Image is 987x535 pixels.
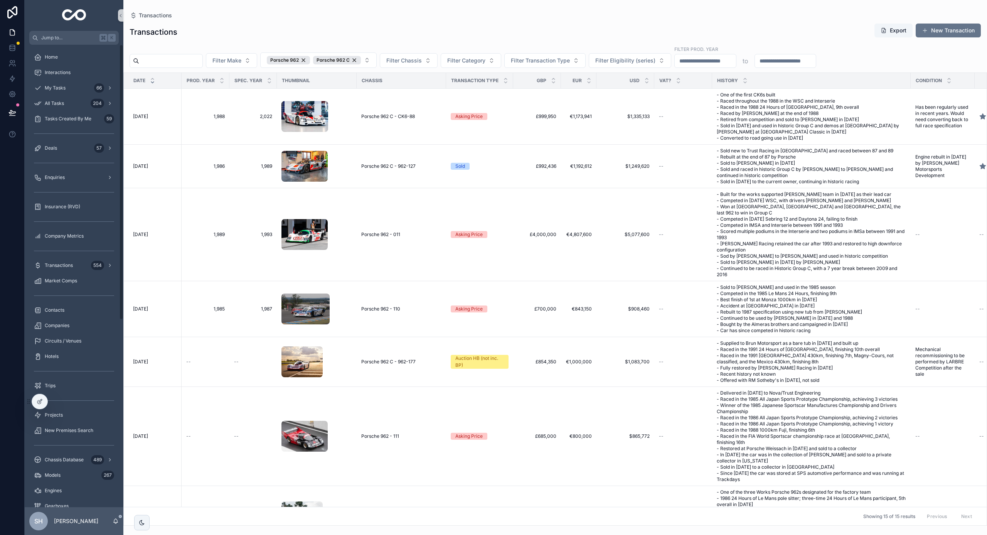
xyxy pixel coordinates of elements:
[234,78,262,84] span: Spec. Year
[186,231,225,238] a: 1,989
[518,433,556,439] span: £685,000
[29,170,119,184] a: Enquiries
[282,78,310,84] span: Thumbnail
[455,163,465,170] div: Sold
[133,231,177,238] a: [DATE]
[717,78,738,84] span: History
[45,278,77,284] span: Market Comps
[94,83,104,93] div: 66
[29,484,119,498] a: Engines
[630,78,640,84] span: USD
[361,163,416,169] span: Porsche 962 C - 962-127
[518,231,556,238] span: £4,000,000
[361,433,441,439] a: Porsche 962 - 111
[45,488,62,494] span: Engines
[45,174,65,181] span: Enquiries
[104,114,114,123] div: 59
[659,78,671,84] span: VAT?
[234,359,239,365] span: --
[45,457,84,463] span: Chassis Database
[601,433,650,439] a: $865,772
[25,45,123,507] div: scrollable content
[45,262,73,268] span: Transactions
[133,163,177,169] a: [DATE]
[133,78,145,84] span: Date
[447,57,485,64] span: Filter Category
[566,359,592,365] span: €1,000,000
[29,200,119,214] a: Insurance (RVD)
[101,471,114,480] div: 267
[916,24,981,37] button: New Transaction
[234,433,272,439] a: --
[206,53,257,68] button: Select Button
[91,261,104,270] div: 554
[54,517,98,525] p: [PERSON_NAME]
[29,349,119,363] a: Hotels
[601,359,650,365] a: $1,083,700
[717,148,906,185] span: - Sold new to Trust Racing in [GEOGRAPHIC_DATA] and raced between 87 and 89 - Rebuilt at the end ...
[455,113,483,120] div: Asking Price
[130,27,177,37] h1: Transactions
[915,346,970,377] span: Mechanical recommissioning to be performed by LARBRE Competition after the sale
[659,433,664,439] span: --
[601,113,650,120] span: $1,335,133
[518,113,556,120] span: £999,950
[29,499,119,513] a: Gearboxes
[743,56,748,66] p: to
[29,141,119,155] a: Deals57
[915,306,970,312] a: --
[45,69,71,76] span: Interactions
[29,274,119,288] a: Market Comps
[234,306,272,312] span: 1,987
[133,433,177,439] a: [DATE]
[281,151,352,182] a: Screenshot-2025-05-14-at-11.46.52.png
[361,231,400,238] span: Porsche 962 - 011
[451,78,499,84] span: Transaction Type
[317,57,350,63] span: Porsche 962 C
[187,78,215,84] span: Prod. Year
[979,433,984,439] span: --
[234,231,272,238] a: 1,993
[451,355,509,369] a: Auction HB (not inc. BP)
[281,219,328,250] img: 1575891187395-(1).jpeg
[595,57,655,64] span: Filter Eligibility (series)
[717,284,906,334] span: - Sold to [PERSON_NAME] and used in the 1985 season - Competed in the 1985 Le Mans 24 Hours, fini...
[186,113,225,120] span: 1,988
[915,104,970,129] a: Has been regularly used in recent years. Would need converting back to full race specification
[281,294,352,324] a: Screenshot-2024-10-29-at-18.45.02.png
[518,163,556,169] a: £992,436
[91,455,104,464] div: 489
[281,151,328,182] img: Screenshot-2025-05-14-at-11.46.52.png
[281,421,352,452] a: large-image.jpg
[109,35,115,41] span: K
[915,231,970,238] a: --
[451,231,509,238] a: Asking Price
[361,113,441,120] a: Porsche 962 C - CK6-88
[130,12,172,19] a: Transactions
[916,78,942,84] span: Condition
[566,231,592,238] a: €4,807,600
[717,390,906,483] a: - Delivered in [DATE] to Nova/Trust Engineering - Raced in the 1985 All Japan Sports Prototype Ch...
[45,204,80,210] span: Insurance (RVD)
[511,57,570,64] span: Filter Transaction Type
[601,163,650,169] span: $1,249,620
[566,113,592,120] a: €1,173,941
[45,338,81,344] span: Circuits / Venues
[455,305,483,312] div: Asking Price
[601,231,650,238] span: $5,077,600
[518,306,556,312] a: £700,000
[281,346,323,377] img: large-edfbb1d47ab75144781501f357a8461c7ac4b918.jpg
[186,433,191,439] span: --
[270,57,299,63] span: Porsche 962
[979,231,984,238] span: --
[29,229,119,243] a: Company Metrics
[29,334,119,348] a: Circuits / Venues
[186,163,225,169] a: 1,986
